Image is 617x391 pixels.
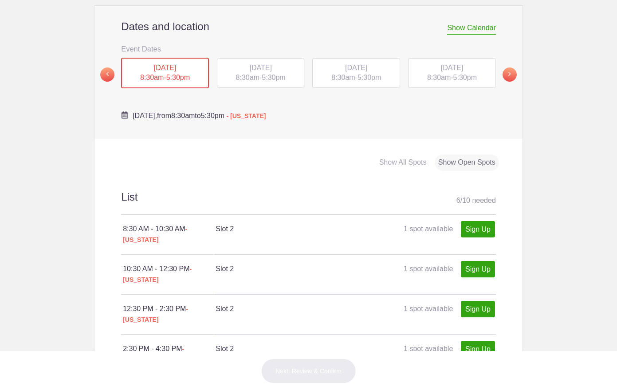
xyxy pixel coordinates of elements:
div: - [217,58,305,88]
span: 1 spot available [404,305,453,312]
a: Sign Up [461,301,495,317]
span: / [460,197,462,204]
span: [DATE], [133,112,157,119]
span: 1 spot available [404,265,453,273]
span: - [US_STATE] [123,265,192,283]
span: 1 spot available [404,225,453,233]
span: - [US_STATE] [227,112,266,119]
button: [DATE] 8:30am-5:30pm [408,58,496,89]
a: Sign Up [461,341,495,357]
button: [DATE] 8:30am-5:30pm [312,58,401,89]
span: 5:30pm [358,74,381,81]
h4: Slot 2 [216,304,355,314]
div: - [312,58,400,88]
span: Show Calendar [447,24,495,35]
a: Sign Up [461,261,495,277]
span: [DATE] [249,64,271,71]
span: 5:30pm [262,74,285,81]
a: Sign Up [461,221,495,237]
span: 1 spot available [404,345,453,352]
span: [DATE] [345,64,367,71]
span: 5:30pm [166,74,190,81]
div: Show All Spots [376,154,430,171]
h4: Slot 2 [216,224,355,234]
span: - [US_STATE] [123,305,188,323]
div: - [408,58,496,88]
span: [DATE] [154,64,176,71]
div: Show Open Spots [435,154,499,171]
h2: List [121,190,496,215]
div: 2:30 PM - 4:30 PM [123,344,216,365]
span: 8:30am [140,74,164,81]
h4: Slot 2 [216,344,355,354]
div: 8:30 AM - 10:30 AM [123,224,216,245]
div: 6 10 needed [456,194,496,207]
div: - [121,58,209,89]
span: 8:30am [331,74,355,81]
span: 5:30pm [201,112,224,119]
span: 8:30am [427,74,451,81]
h2: Dates and location [121,20,496,33]
div: 12:30 PM - 2:30 PM [123,304,216,325]
span: 8:30am [171,112,195,119]
span: - [US_STATE] [123,225,187,243]
span: 8:30am [236,74,259,81]
span: [DATE] [441,64,463,71]
h3: Event Dates [121,42,496,55]
h4: Slot 2 [216,264,355,274]
button: [DATE] 8:30am-5:30pm [121,57,209,89]
span: from to [133,112,266,119]
div: 10:30 AM - 12:30 PM [123,264,216,285]
img: Cal purple [121,111,128,118]
span: 5:30pm [453,74,477,81]
button: Next: Review & Confirm [261,359,356,383]
button: [DATE] 8:30am-5:30pm [216,58,305,89]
